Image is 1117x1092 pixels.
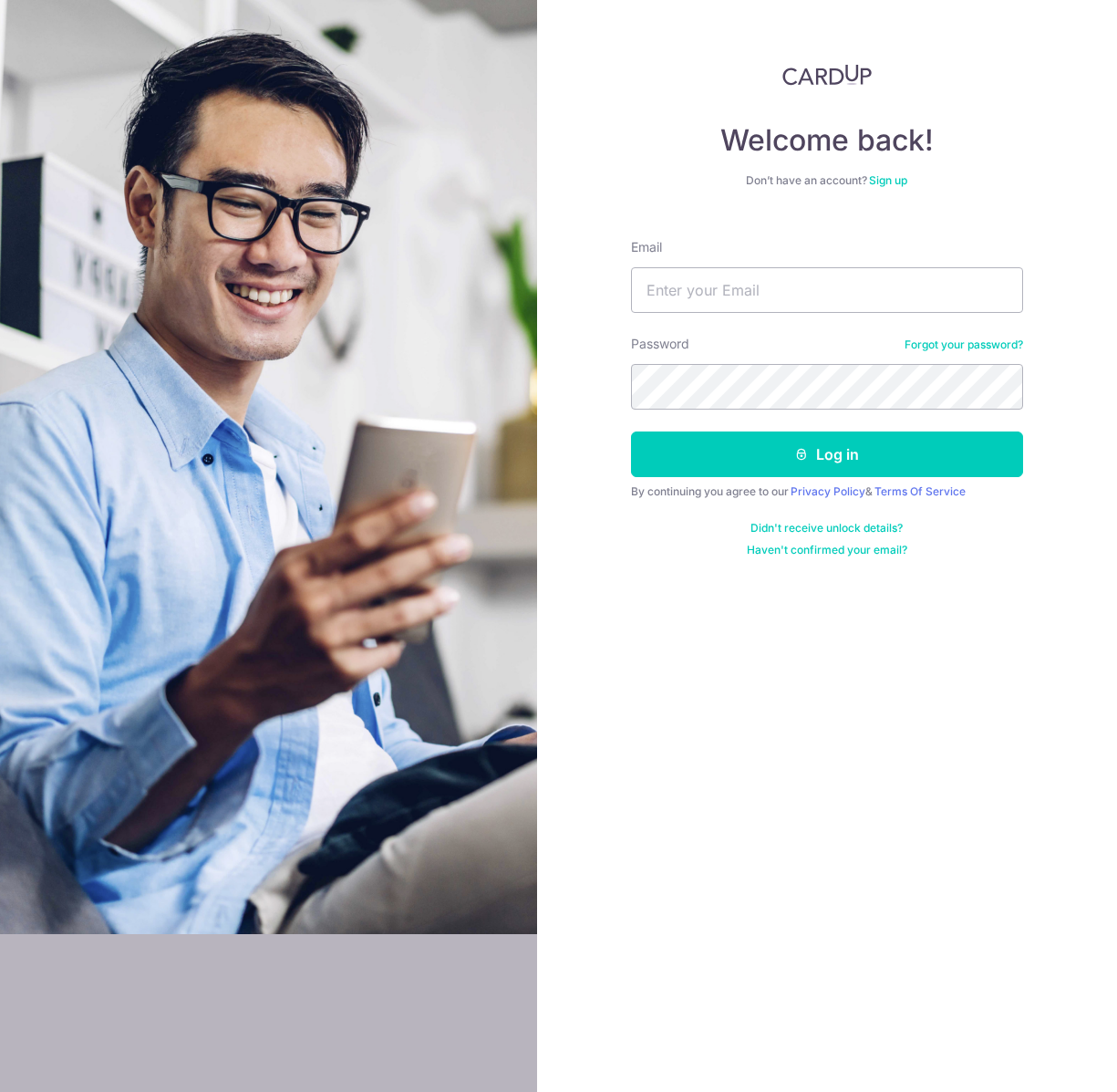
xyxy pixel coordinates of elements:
label: Email [631,238,662,256]
h4: Welcome back! [631,122,1023,159]
a: Haven't confirmed your email? [747,543,907,557]
label: Password [631,335,689,353]
a: Didn't receive unlock details? [750,521,903,536]
button: Log in [631,432,1023,477]
a: Terms Of Service [874,484,966,498]
img: CardUp Logo [782,64,872,86]
input: Enter your Email [631,267,1023,313]
div: Don’t have an account? [631,173,1023,188]
div: By continuing you agree to our & [631,484,1023,499]
a: Forgot your password? [905,338,1023,352]
a: Sign up [869,173,907,187]
a: Privacy Policy [791,484,865,498]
